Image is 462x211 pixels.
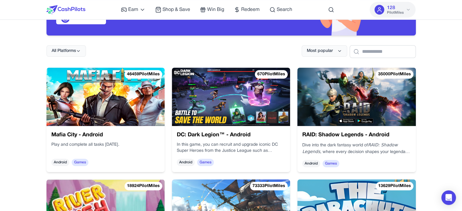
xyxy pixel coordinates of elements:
[72,159,88,166] span: Games
[302,160,320,167] span: Android
[125,70,162,79] div: 46459 PilotMiles
[269,6,292,13] a: Search
[302,45,347,57] button: Most popular
[52,48,76,54] span: All Platforms
[302,131,411,139] h3: RAID: Shadow Legends - Android
[255,70,288,79] div: 670 PilotMiles
[387,4,395,12] span: 128
[234,6,260,13] a: Redeem
[51,131,160,139] h3: Mafia City - Android
[163,6,190,13] span: Shop & Save
[277,6,292,13] span: Search
[155,6,190,13] a: Shop & Save
[307,48,333,54] span: Most popular
[128,6,138,13] span: Earn
[177,131,285,139] h3: DC: Dark Legion™ - Android
[177,142,285,154] p: In this game, you can recruit and upgrade iconic DC Super Heroes from the Justice League such as ...
[376,182,413,190] div: 13629 PilotMiles
[297,68,416,126] img: RAID: Shadow Legends - Android
[197,159,214,166] span: Games
[441,190,456,205] div: Open Intercom Messenger
[46,68,165,126] img: Mafia City - Android
[241,6,260,13] span: Redeem
[376,70,413,79] div: 35000 PilotMiles
[51,159,69,166] span: Android
[172,68,290,126] img: DC: Dark Legion™ - Android
[200,6,224,13] a: Win Big
[250,182,288,190] div: 73333 PilotMiles
[51,142,160,154] div: Play and complete all tasks [DATE].
[125,182,162,190] div: 18924 PilotMiles
[302,142,411,155] p: Dive into the dark fantasy world of , where every decision shapes your legendary journey.
[121,6,145,13] a: Earn
[323,160,339,167] span: Games
[207,6,224,13] span: Win Big
[387,10,403,15] span: PilotMiles
[177,159,195,166] span: Android
[370,2,416,18] button: 128PilotMiles
[46,5,85,14] img: CashPilots Logo
[46,45,86,57] button: All Platforms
